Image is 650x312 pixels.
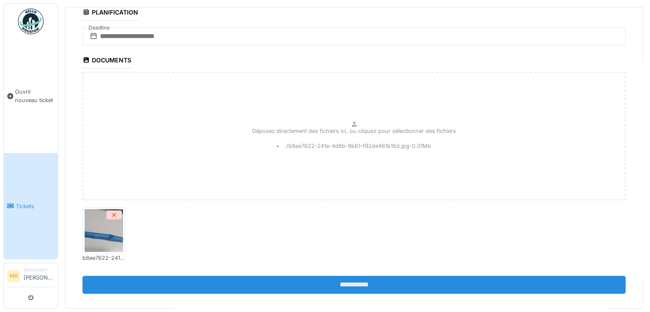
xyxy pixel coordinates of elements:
div: Planification [82,6,138,21]
label: Deadline [88,23,111,32]
div: Documents [82,54,131,68]
span: Ouvrir nouveau ticket [15,88,54,104]
li: ./b8ee7622-241e-4d6b-9b61-f92de461b16d.jpg - 0.01 Mb [277,142,431,150]
a: Ouvrir nouveau ticket [4,39,58,153]
li: [PERSON_NAME] [24,267,54,285]
p: Déposez directement des fichiers ici, ou cliquez pour sélectionner des fichiers [252,127,456,135]
img: d998tz1pbf80p6d1bunz25tig42h [85,209,123,252]
a: MK Demandeur[PERSON_NAME] [7,267,54,287]
li: MK [7,270,20,283]
a: Tickets [4,153,58,259]
img: Badge_color-CXgf-gQk.svg [18,9,44,34]
span: Tickets [16,202,54,210]
div: b8ee7622-241e-4d6b-9b61-f92de461b16d.jpg [82,254,125,262]
div: Demandeur [24,267,54,273]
